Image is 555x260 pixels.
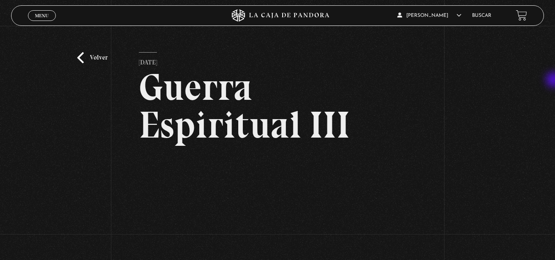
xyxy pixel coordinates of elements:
[32,20,51,25] span: Cerrar
[35,13,48,18] span: Menu
[77,52,108,63] a: Volver
[139,68,416,144] h2: Guerra Espiritual III
[397,13,461,18] span: [PERSON_NAME]
[472,13,491,18] a: Buscar
[516,10,527,21] a: View your shopping cart
[139,52,157,69] p: [DATE]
